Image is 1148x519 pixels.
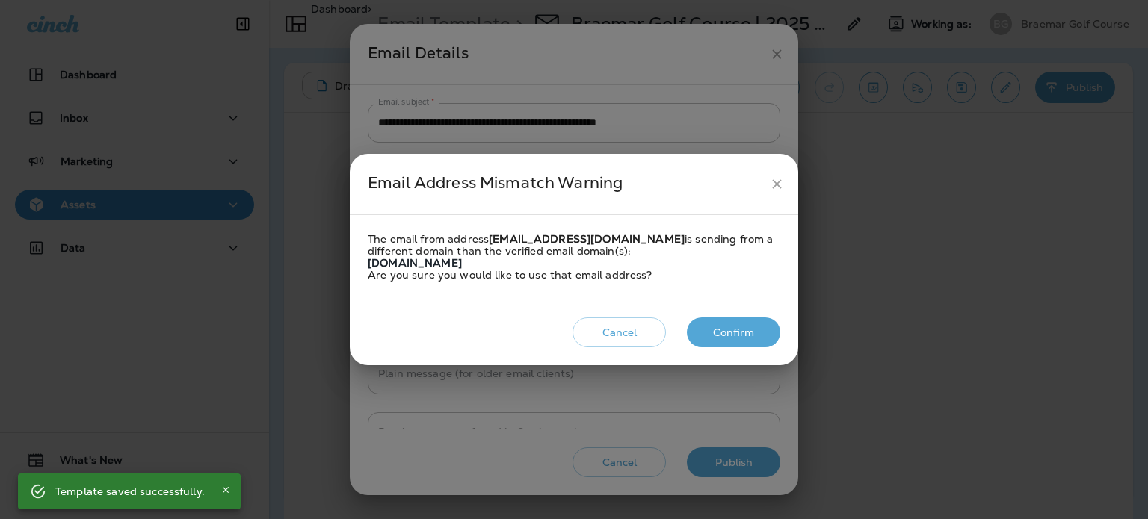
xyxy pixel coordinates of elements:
[763,170,791,198] button: close
[368,233,780,281] div: The email from address is sending from a different domain than the verified email domain(s): Are ...
[217,481,235,499] button: Close
[573,317,666,348] button: Cancel
[687,317,780,348] button: Confirm
[368,170,763,198] div: Email Address Mismatch Warning
[489,232,685,246] strong: [EMAIL_ADDRESS][DOMAIN_NAME]
[368,256,462,270] strong: [DOMAIN_NAME]
[55,478,205,505] div: Template saved successfully.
